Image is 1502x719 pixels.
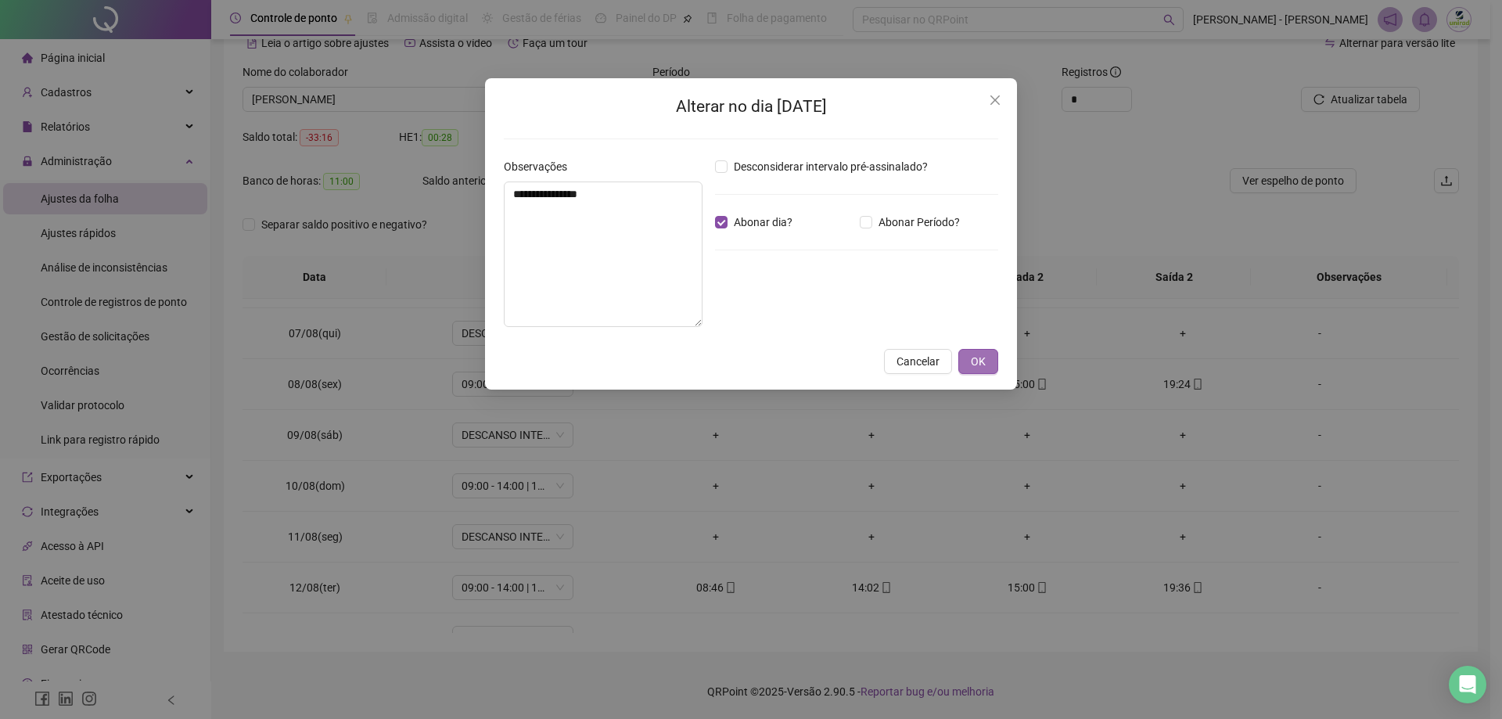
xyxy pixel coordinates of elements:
[897,353,940,370] span: Cancelar
[989,94,1001,106] span: close
[728,158,934,175] span: Desconsiderar intervalo pré-assinalado?
[983,88,1008,113] button: Close
[728,214,799,231] span: Abonar dia?
[504,158,577,175] label: Observações
[958,349,998,374] button: OK
[884,349,952,374] button: Cancelar
[971,353,986,370] span: OK
[872,214,966,231] span: Abonar Período?
[504,94,998,120] h2: Alterar no dia [DATE]
[1449,666,1486,703] div: Open Intercom Messenger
